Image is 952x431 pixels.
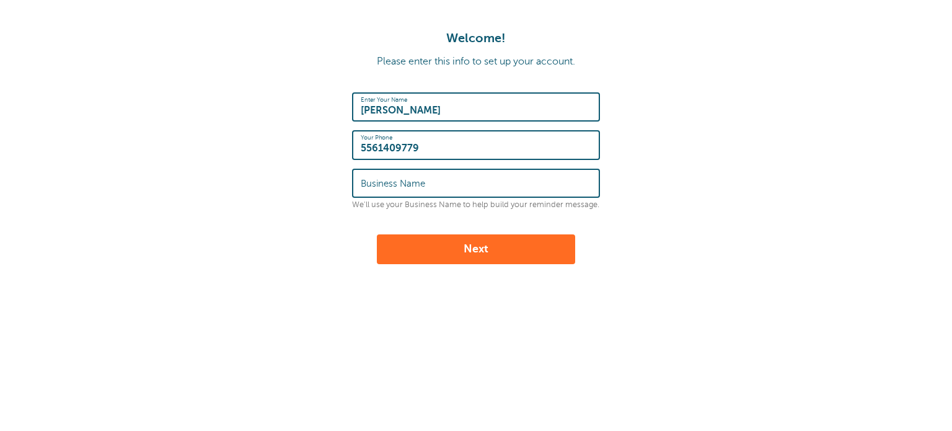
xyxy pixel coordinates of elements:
[12,31,940,46] h1: Welcome!
[361,134,392,141] label: Your Phone
[361,178,425,189] label: Business Name
[352,200,600,210] p: We'll use your Business Name to help build your reminder message.
[377,234,575,264] button: Next
[361,96,407,104] label: Enter Your Name
[12,56,940,68] p: Please enter this info to set up your account.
